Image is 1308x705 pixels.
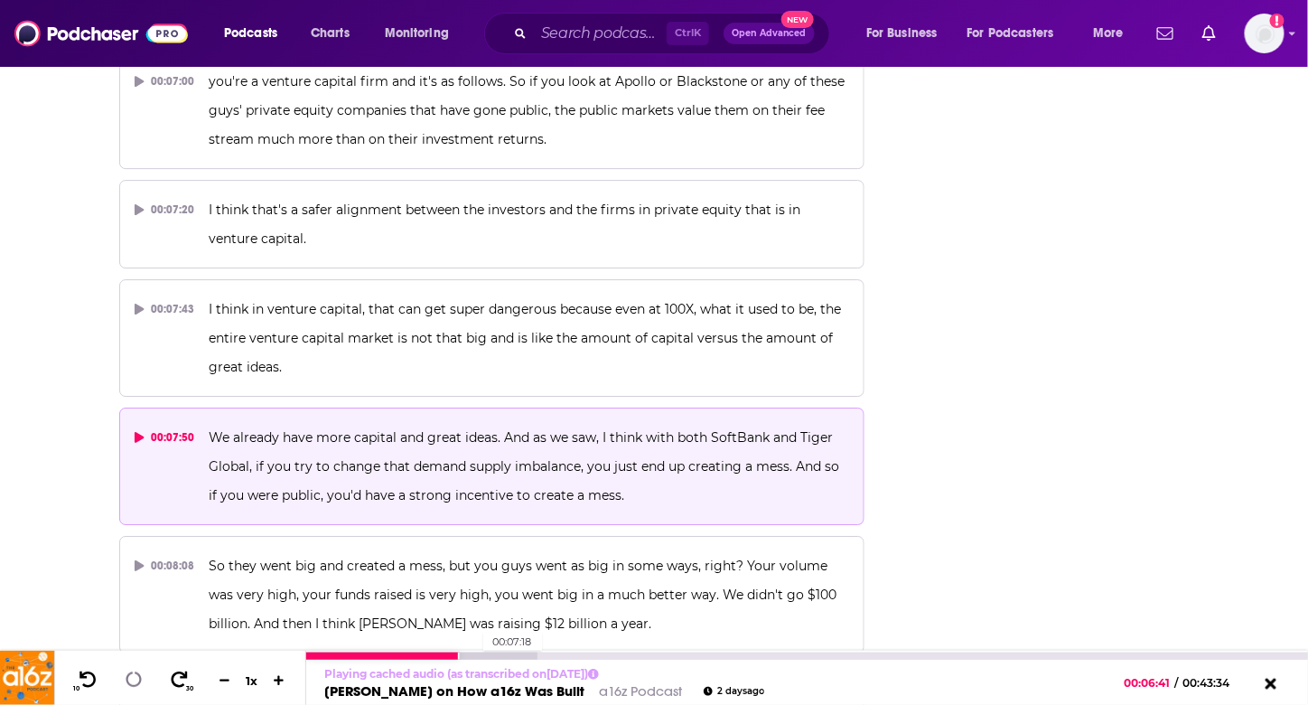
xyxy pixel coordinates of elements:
[704,687,764,697] div: 2 days ago
[210,429,844,503] span: We already have more capital and great ideas. And as we saw, I think with both SoftBank and Tiger...
[483,633,542,651] div: 00:07:18
[1175,676,1179,690] span: /
[599,682,682,700] a: a16z Podcast
[732,29,807,38] span: Open Advanced
[306,653,1308,660] div: 00:07:18
[534,19,667,48] input: Search podcasts, credits, & more...
[781,11,814,28] span: New
[1245,14,1285,53] button: Show profile menu
[14,16,188,51] img: Podchaser - Follow, Share and Rate Podcasts
[210,301,846,375] span: I think in venture capital, that can get super dangerous because even at 100X, what it used to be...
[1245,14,1285,53] img: User Profile
[1150,18,1181,49] a: Show notifications dropdown
[1125,676,1175,690] span: 00:06:41
[1195,18,1223,49] a: Show notifications dropdown
[299,19,360,48] a: Charts
[119,279,864,397] button: 00:07:43I think in venture capital, that can get super dangerous because even at 100X, what it us...
[501,13,847,54] div: Search podcasts, credits, & more...
[210,73,849,147] span: you're a venture capital firm and it's as follows. So if you look at Apollo or Blackstone or any ...
[163,670,198,692] button: 30
[1080,19,1146,48] button: open menu
[324,682,584,700] a: [PERSON_NAME] on How a16z Was Built
[1270,14,1285,28] svg: Add a profile image
[724,23,815,44] button: Open AdvancedNew
[135,423,195,452] div: 00:07:50
[956,19,1080,48] button: open menu
[854,19,960,48] button: open menu
[119,408,864,525] button: 00:07:50We already have more capital and great ideas. And as we saw, I think with both SoftBank a...
[1093,21,1124,46] span: More
[210,558,841,632] span: So they went big and created a mess, but you guys went as big in some ways, right? Your volume wa...
[73,685,79,692] span: 10
[967,21,1054,46] span: For Podcasters
[135,551,195,580] div: 00:08:08
[385,21,449,46] span: Monitoring
[210,202,805,247] span: I think that's a safer alignment between the investors and the firms in private equity that is in...
[224,21,277,46] span: Podcasts
[187,685,194,692] span: 30
[211,19,301,48] button: open menu
[135,67,195,96] div: 00:07:00
[119,52,864,169] button: 00:07:00you're a venture capital firm and it's as follows. So if you look at Apollo or Blackstone...
[324,667,764,681] p: Playing cached audio (as transcribed on [DATE] )
[135,295,195,324] div: 00:07:43
[1179,676,1248,690] span: 00:43:34
[372,19,472,48] button: open menu
[70,670,104,692] button: 10
[667,22,709,45] span: Ctrl K
[311,21,350,46] span: Charts
[1245,14,1285,53] span: Logged in as nbaderrubenstein
[866,21,938,46] span: For Business
[119,536,864,653] button: 00:08:08So they went big and created a mess, but you guys went as big in some ways, right? Your v...
[119,180,864,268] button: 00:07:20I think that's a safer alignment between the investors and the firms in private equity th...
[135,195,195,224] div: 00:07:20
[237,673,267,688] div: 1 x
